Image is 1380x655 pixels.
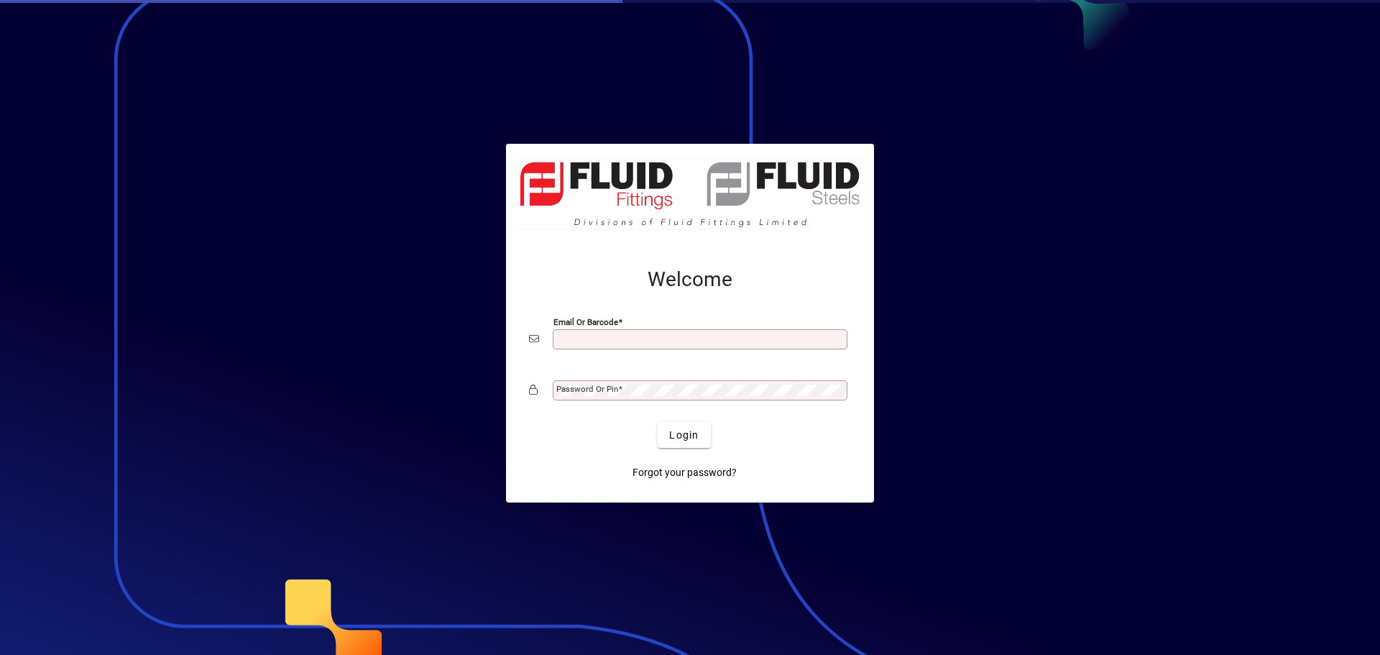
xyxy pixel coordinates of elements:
h2: Welcome [529,267,851,292]
span: Login [669,428,699,443]
mat-label: Email or Barcode [553,317,618,327]
span: Forgot your password? [632,465,737,480]
mat-label: Password or Pin [556,384,618,394]
button: Login [658,422,710,448]
a: Forgot your password? [627,459,742,485]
